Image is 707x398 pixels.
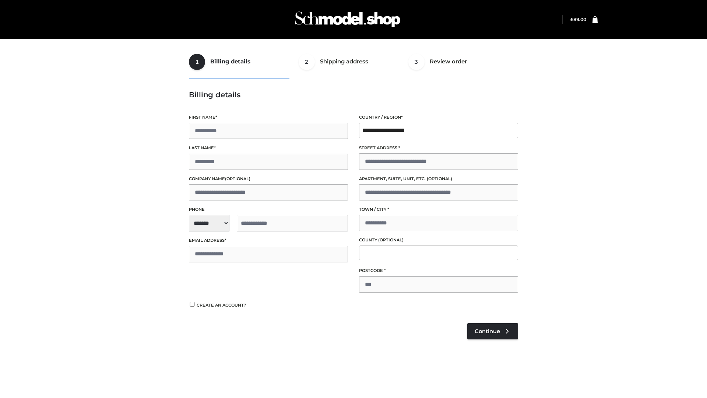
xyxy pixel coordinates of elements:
[359,237,518,244] label: County
[292,5,403,34] img: Schmodel Admin 964
[570,17,573,22] span: £
[570,17,586,22] bdi: 89.00
[378,237,404,242] span: (optional)
[189,175,348,182] label: Company name
[427,176,452,181] span: (optional)
[189,237,348,244] label: Email address
[359,267,518,274] label: Postcode
[189,114,348,121] label: First name
[359,114,518,121] label: Country / Region
[189,144,348,151] label: Last name
[197,303,246,308] span: Create an account?
[475,328,500,335] span: Continue
[359,144,518,151] label: Street address
[467,323,518,339] a: Continue
[359,175,518,182] label: Apartment, suite, unit, etc.
[189,302,196,307] input: Create an account?
[359,206,518,213] label: Town / City
[225,176,250,181] span: (optional)
[189,90,518,99] h3: Billing details
[570,17,586,22] a: £89.00
[189,206,348,213] label: Phone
